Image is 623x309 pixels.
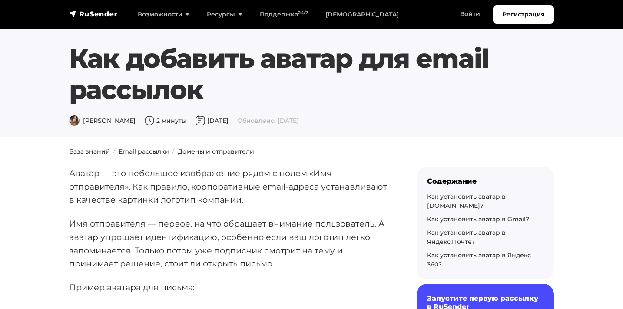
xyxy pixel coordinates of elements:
a: Как установить аватар в [DOMAIN_NAME]? [427,193,506,210]
a: Email рассылки [119,148,169,155]
span: 2 минуты [144,117,186,125]
a: Как установить аватар в Яндекс 360? [427,251,531,268]
img: RuSender [69,10,118,18]
p: Имя отправителя — первое, на что обращает внимание пользователь. А аватар упрощает идентификацию,... [69,217,389,270]
a: Как установить аватар в Яндекс.Почте? [427,229,506,246]
span: [DATE] [195,117,229,125]
img: Время чтения [144,115,155,126]
p: Пример аватара для письма: [69,281,389,294]
h1: Как добавить аватар для email рассылок [69,43,554,105]
div: Содержание [427,177,543,185]
sup: 24/7 [298,10,308,16]
a: Поддержка24/7 [251,6,317,23]
p: Аватар — это небольшое изображение рядом с полем «Имя отправителя». Как правило, корпоративные em... [69,167,389,207]
a: База знаний [69,148,110,155]
a: Войти [451,5,489,23]
nav: breadcrumb [64,147,559,156]
span: [PERSON_NAME] [69,117,136,125]
img: Дата публикации [195,115,205,126]
a: [DEMOGRAPHIC_DATA] [317,6,408,23]
a: Как установить аватар в Gmail? [427,215,529,223]
a: Ресурсы [198,6,251,23]
a: Возможности [129,6,198,23]
a: Домены и отправители [178,148,254,155]
span: Обновлено: [DATE] [237,117,299,125]
a: Регистрация [493,5,554,24]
